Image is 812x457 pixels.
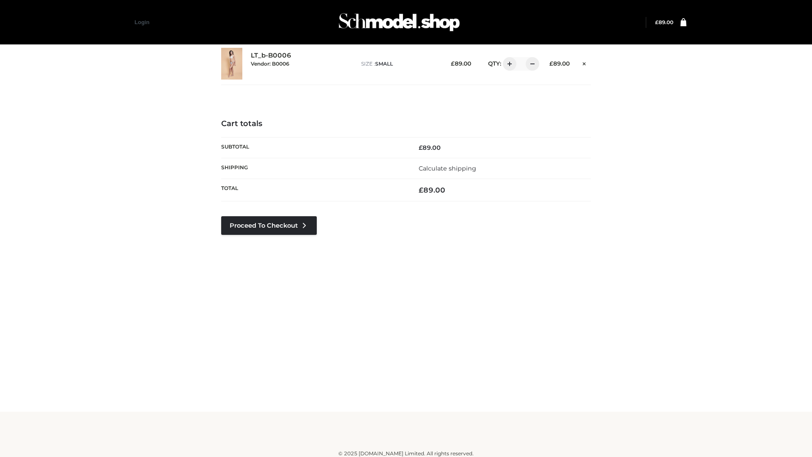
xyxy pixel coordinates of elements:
a: Proceed to Checkout [221,216,317,235]
p: size : [361,60,438,68]
h4: Cart totals [221,119,591,129]
div: LT_b-B0006 [251,52,353,75]
span: £ [419,186,423,194]
a: Login [134,19,149,25]
div: QTY: [480,57,536,71]
span: £ [655,19,658,25]
a: Remove this item [578,57,591,68]
th: Total [221,179,406,201]
img: Schmodel Admin 964 [336,6,463,39]
bdi: 89.00 [451,60,471,67]
a: Calculate shipping [419,165,476,172]
bdi: 89.00 [419,144,441,151]
bdi: 89.00 [655,19,673,25]
th: Shipping [221,158,406,179]
span: £ [549,60,553,67]
span: £ [419,144,422,151]
th: Subtotal [221,137,406,158]
span: £ [451,60,455,67]
a: £89.00 [655,19,673,25]
bdi: 89.00 [549,60,570,67]
span: SMALL [375,61,393,67]
bdi: 89.00 [419,186,445,194]
small: Vendor: B0006 [251,61,289,67]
